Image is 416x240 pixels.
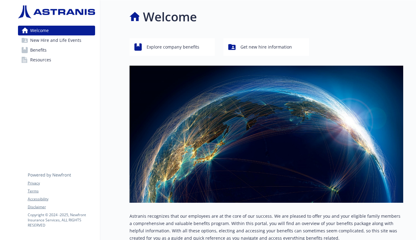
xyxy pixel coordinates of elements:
button: Explore company benefits [130,38,215,56]
button: Get new hire information [223,38,309,56]
a: Disclaimer [28,204,95,210]
h1: Welcome [143,8,197,26]
span: Benefits [30,45,47,55]
span: Get new hire information [240,41,292,53]
a: Benefits [18,45,95,55]
a: New Hire and Life Events [18,35,95,45]
a: Accessibility [28,196,95,202]
span: Resources [30,55,51,65]
span: Explore company benefits [147,41,199,53]
p: Copyright © 2024 - 2025 , Newfront Insurance Services, ALL RIGHTS RESERVED [28,212,95,228]
a: Privacy [28,180,95,186]
span: Welcome [30,26,49,35]
a: Welcome [18,26,95,35]
span: New Hire and Life Events [30,35,81,45]
a: Terms [28,188,95,194]
a: Resources [18,55,95,65]
img: overview page banner [130,66,403,203]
